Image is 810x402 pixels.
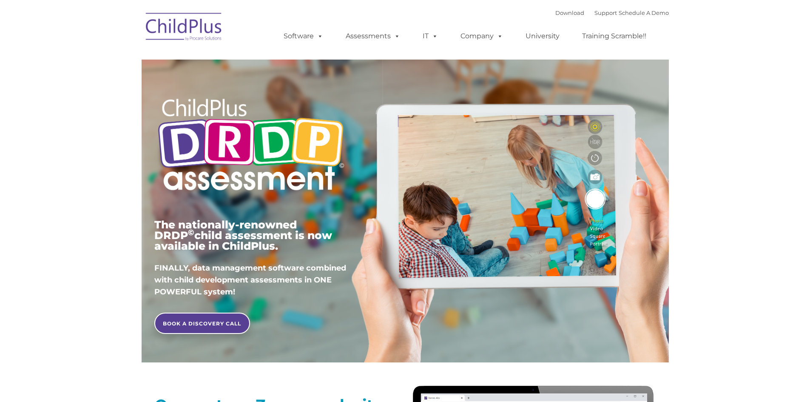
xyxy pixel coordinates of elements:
sup: © [188,228,194,237]
a: Support [594,9,617,16]
a: IT [414,28,446,45]
img: Copyright - DRDP Logo Light [154,87,347,205]
a: Schedule A Demo [619,9,669,16]
span: FINALLY, data management software combined with child development assessments in ONE POWERFUL sys... [154,263,346,297]
span: The nationally-renowned DRDP child assessment is now available in ChildPlus. [154,218,332,252]
a: Download [555,9,584,16]
a: Assessments [337,28,409,45]
font: | [555,9,669,16]
a: BOOK A DISCOVERY CALL [154,313,250,334]
a: Software [275,28,332,45]
a: University [517,28,568,45]
a: Company [452,28,512,45]
a: Training Scramble!! [574,28,655,45]
img: ChildPlus by Procare Solutions [142,7,227,49]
